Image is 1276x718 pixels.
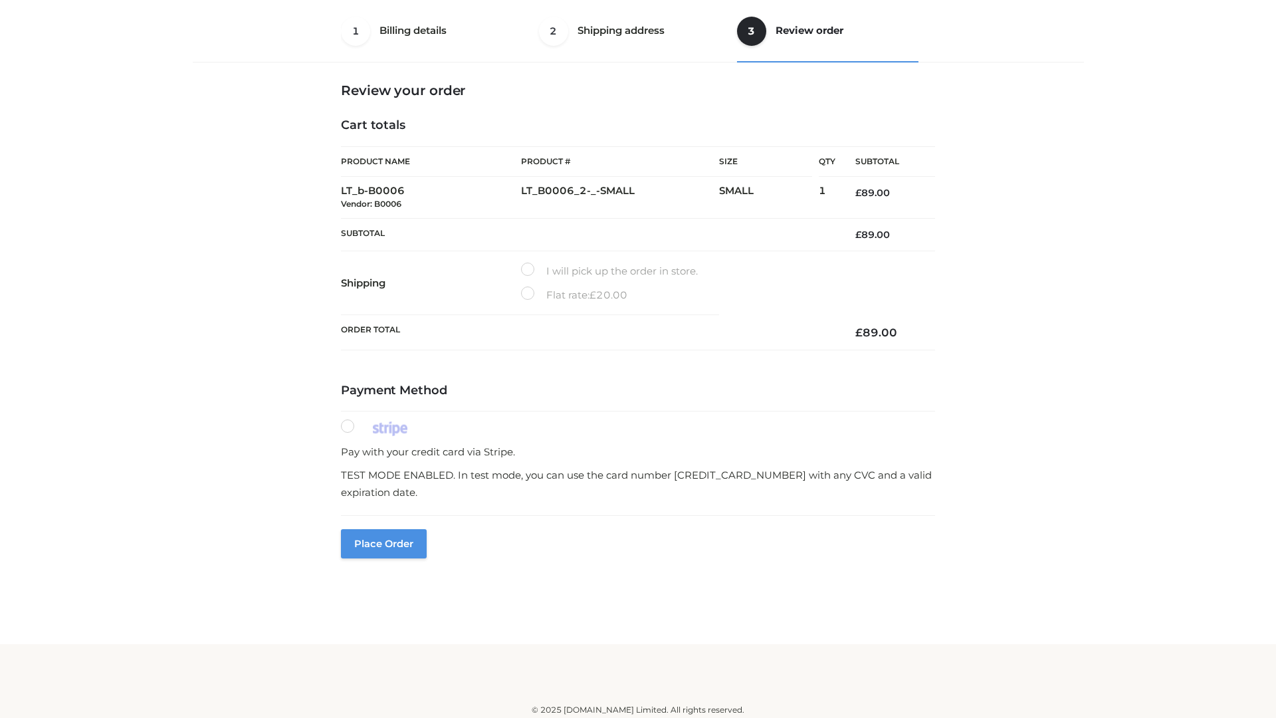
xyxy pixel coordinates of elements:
h4: Cart totals [341,118,935,133]
h4: Payment Method [341,384,935,398]
span: £ [855,187,861,199]
th: Qty [819,146,835,177]
span: £ [589,289,596,301]
td: 1 [819,177,835,219]
th: Product Name [341,146,521,177]
th: Subtotal [341,218,835,251]
span: £ [855,326,863,339]
bdi: 89.00 [855,229,890,241]
button: Place order [341,529,427,558]
label: Flat rate: [521,287,627,304]
th: Product # [521,146,719,177]
small: Vendor: B0006 [341,199,401,209]
h3: Review your order [341,82,935,98]
div: © 2025 [DOMAIN_NAME] Limited. All rights reserved. [197,703,1079,717]
th: Order Total [341,315,835,350]
th: Size [719,147,812,177]
label: I will pick up the order in store. [521,263,698,280]
td: LT_B0006_2-_-SMALL [521,177,719,219]
th: Shipping [341,251,521,315]
p: Pay with your credit card via Stripe. [341,443,935,461]
bdi: 89.00 [855,187,890,199]
th: Subtotal [835,147,935,177]
td: SMALL [719,177,819,219]
bdi: 20.00 [589,289,627,301]
td: LT_b-B0006 [341,177,521,219]
span: £ [855,229,861,241]
bdi: 89.00 [855,326,897,339]
p: TEST MODE ENABLED. In test mode, you can use the card number [CREDIT_CARD_NUMBER] with any CVC an... [341,467,935,501]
